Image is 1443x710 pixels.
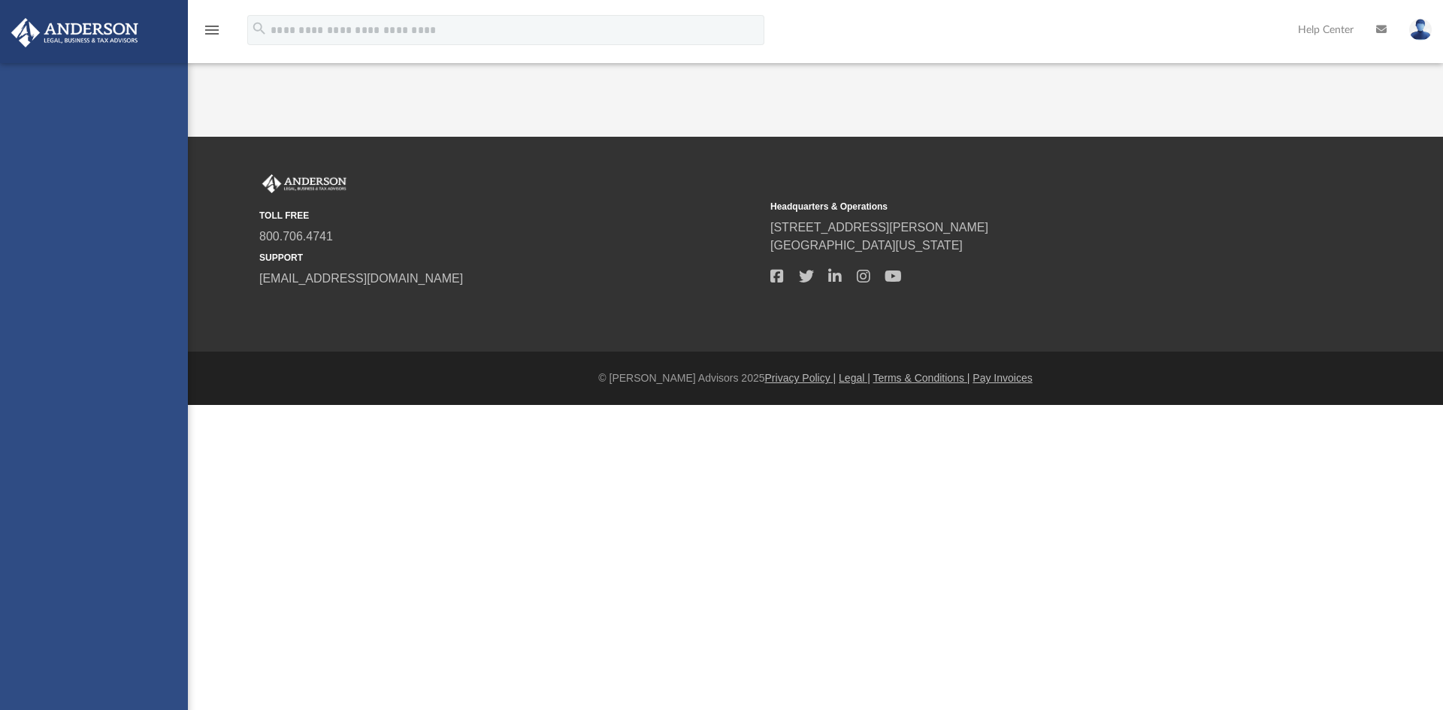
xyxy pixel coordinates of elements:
img: Anderson Advisors Platinum Portal [259,174,349,194]
a: [EMAIL_ADDRESS][DOMAIN_NAME] [259,272,463,285]
img: User Pic [1409,19,1432,41]
a: Legal | [839,372,870,384]
a: Privacy Policy | [765,372,836,384]
a: Terms & Conditions | [873,372,970,384]
div: © [PERSON_NAME] Advisors 2025 [188,370,1443,386]
small: SUPPORT [259,251,760,264]
img: Anderson Advisors Platinum Portal [7,18,143,47]
a: [STREET_ADDRESS][PERSON_NAME] [770,221,988,234]
i: search [251,20,268,37]
a: menu [203,29,221,39]
small: TOLL FREE [259,209,760,222]
a: Pay Invoices [973,372,1032,384]
a: 800.706.4741 [259,230,333,243]
i: menu [203,21,221,39]
a: [GEOGRAPHIC_DATA][US_STATE] [770,239,963,252]
small: Headquarters & Operations [770,200,1271,213]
